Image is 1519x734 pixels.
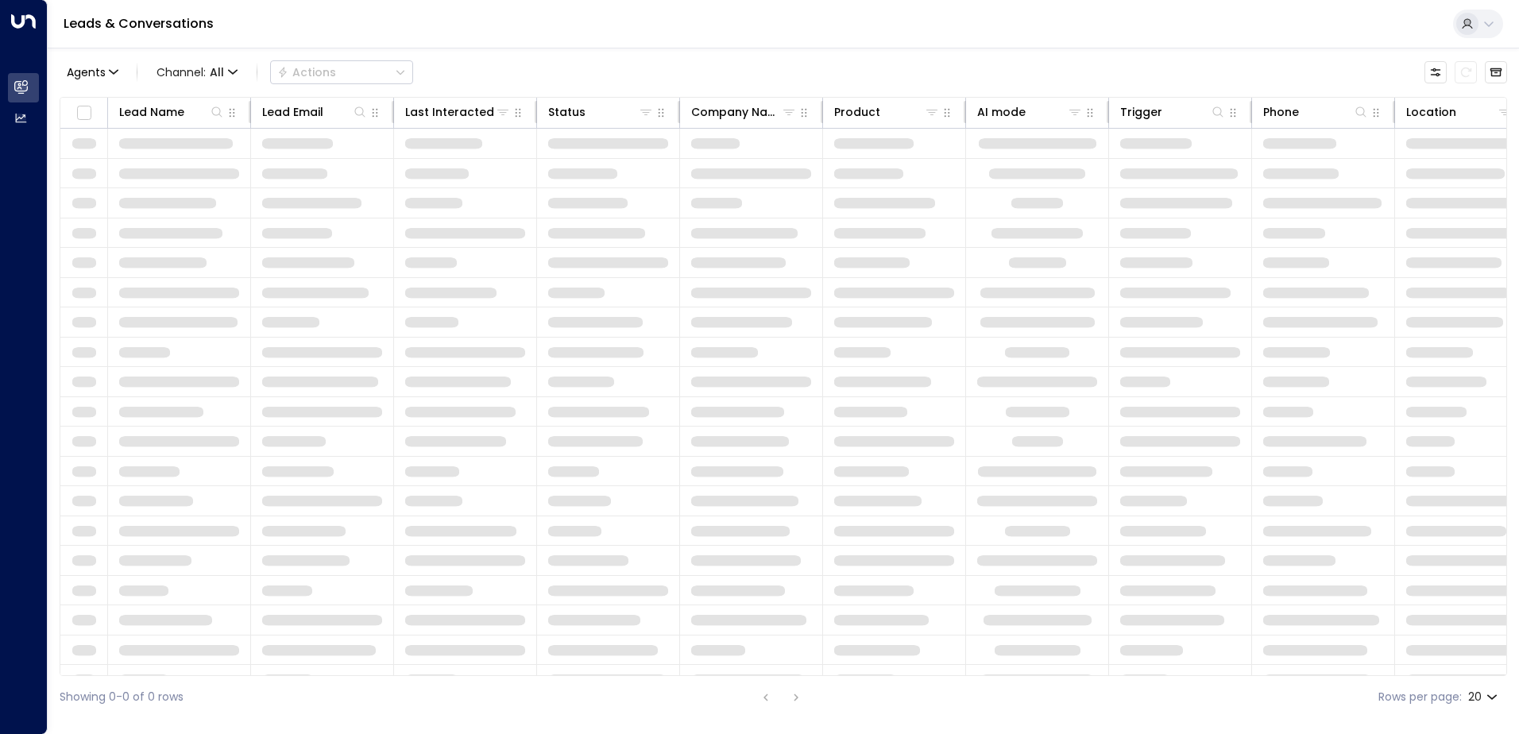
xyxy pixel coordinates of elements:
[60,689,184,705] div: Showing 0-0 of 0 rows
[1468,686,1501,709] div: 20
[60,61,124,83] button: Agents
[150,61,244,83] span: Channel:
[756,687,806,707] nav: pagination navigation
[150,61,244,83] button: Channel:All
[691,102,781,122] div: Company Name
[834,102,880,122] div: Product
[270,60,413,84] div: Button group with a nested menu
[1455,61,1477,83] span: Refresh
[691,102,797,122] div: Company Name
[548,102,586,122] div: Status
[67,67,106,78] span: Agents
[1485,61,1507,83] button: Archived Leads
[548,102,654,122] div: Status
[1120,102,1226,122] div: Trigger
[977,102,1026,122] div: AI mode
[977,102,1083,122] div: AI mode
[262,102,368,122] div: Lead Email
[1263,102,1299,122] div: Phone
[405,102,511,122] div: Last Interacted
[1263,102,1369,122] div: Phone
[1378,689,1462,705] label: Rows per page:
[1120,102,1162,122] div: Trigger
[405,102,494,122] div: Last Interacted
[1406,102,1513,122] div: Location
[1406,102,1456,122] div: Location
[210,66,224,79] span: All
[1424,61,1447,83] button: Customize
[262,102,323,122] div: Lead Email
[270,60,413,84] button: Actions
[64,14,214,33] a: Leads & Conversations
[119,102,184,122] div: Lead Name
[277,65,336,79] div: Actions
[119,102,225,122] div: Lead Name
[834,102,940,122] div: Product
